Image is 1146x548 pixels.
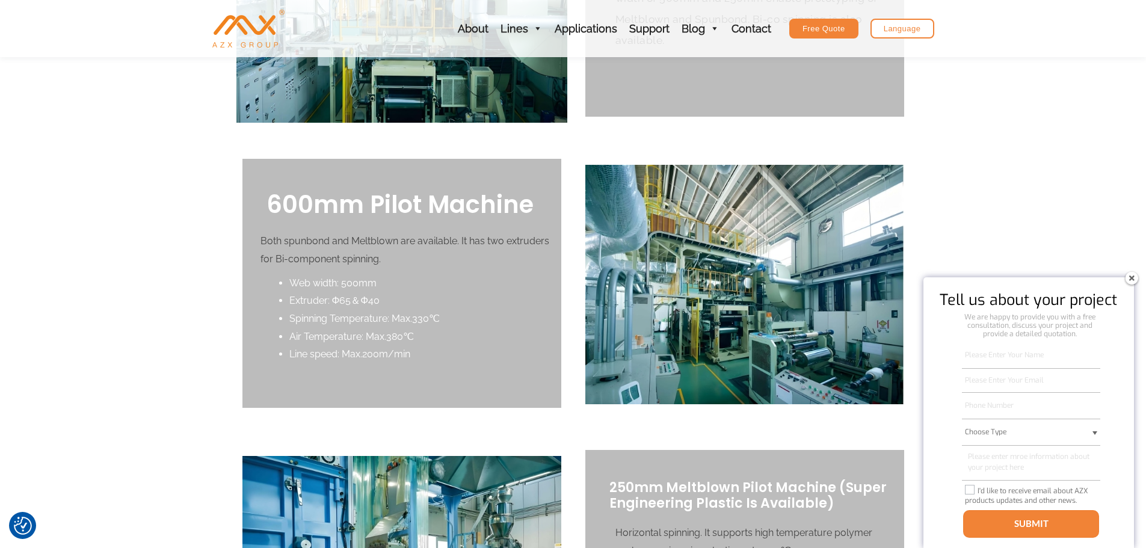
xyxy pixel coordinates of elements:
li: Line speed: Max.200m/min [289,345,561,363]
h2: 600mm Pilot Machine [266,189,561,220]
li: Web width: 500mm [289,274,561,292]
button: Consent Preferences [14,517,32,535]
img: Revisit consent button [14,517,32,535]
li: Extruder: Φ65＆Φ40 [289,292,561,310]
li: Spinning Temperature: Max.330℃ [289,310,561,328]
a: Language [870,19,934,38]
li: Air Temperature: Max.380℃ [289,328,561,346]
h4: 250mm Meltblown Pilot Machine (super engineering plastic is available) [609,480,904,512]
img: Pilot Nonwoven Machine 2 [585,165,904,404]
div: Both spunbond and Meltblown are available. It has two extruders for Bi-component spinning. [260,232,561,268]
a: AZX Nonwoven Machine [212,22,285,34]
a: Free Quote [789,19,858,38]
